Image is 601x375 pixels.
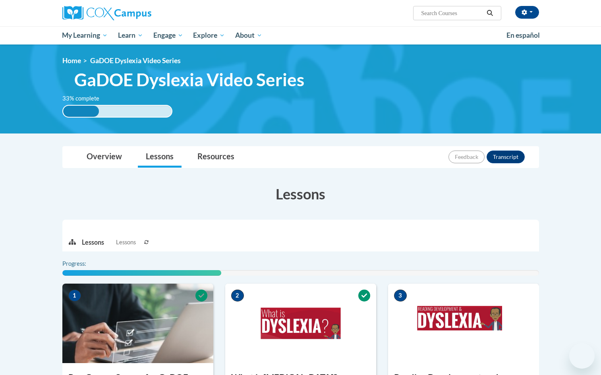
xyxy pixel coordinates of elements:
[118,31,143,40] span: Learn
[188,26,230,44] a: Explore
[62,284,213,363] img: Course Image
[420,8,484,18] input: Search Courses
[62,259,108,268] label: Progress:
[235,31,262,40] span: About
[515,6,539,19] button: Account Settings
[501,27,545,44] a: En español
[138,147,182,168] a: Lessons
[116,238,136,247] span: Lessons
[394,290,407,302] span: 3
[569,343,595,369] iframe: Button to launch messaging window
[153,31,183,40] span: Engage
[79,147,130,168] a: Overview
[63,106,99,117] div: 33% complete
[62,56,81,65] a: Home
[113,26,148,44] a: Learn
[388,284,539,363] img: Course Image
[62,6,151,20] img: Cox Campus
[62,6,213,20] a: Cox Campus
[230,26,267,44] a: About
[82,238,104,247] p: Lessons
[57,26,113,44] a: My Learning
[68,290,81,302] span: 1
[50,26,551,44] div: Main menu
[189,147,242,168] a: Resources
[148,26,188,44] a: Engage
[193,31,225,40] span: Explore
[62,184,539,204] h3: Lessons
[506,31,540,39] span: En español
[90,56,181,65] span: GaDOE Dyslexia Video Series
[74,69,304,90] span: GaDOE Dyslexia Video Series
[487,151,525,163] button: Transcript
[62,94,108,103] label: 33% complete
[448,151,485,163] button: Feedback
[231,290,244,302] span: 2
[225,284,376,363] img: Course Image
[62,31,108,40] span: My Learning
[484,8,496,18] button: Search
